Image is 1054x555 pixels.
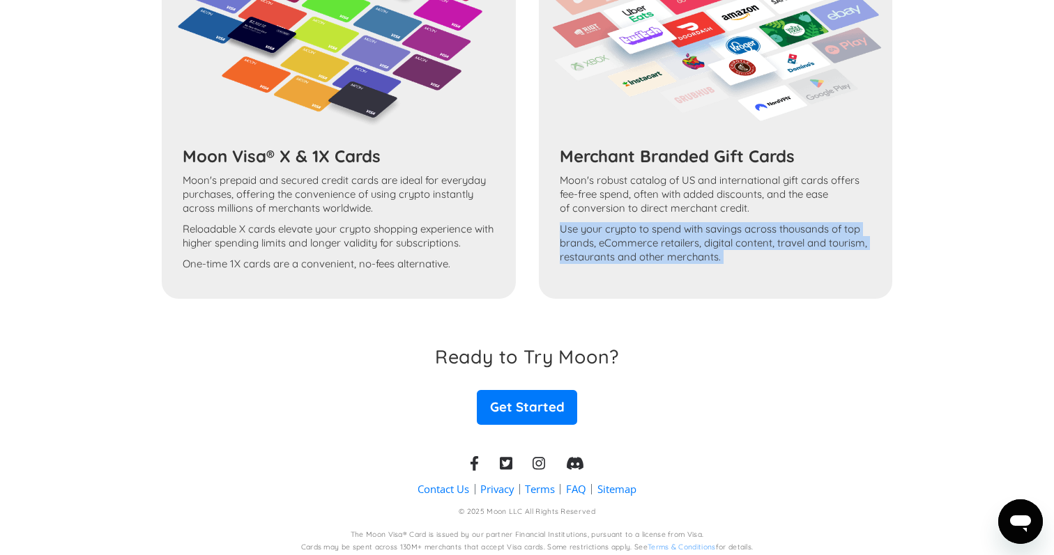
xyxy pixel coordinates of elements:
[525,482,555,497] a: Terms
[301,542,754,553] div: Cards may be spent across 130M+ merchants that accept Visa cards. Some restrictions apply. See fo...
[566,482,586,497] a: FAQ
[597,482,636,497] a: Sitemap
[477,390,577,425] a: Get Started
[459,507,595,517] div: © 2025 Moon LLC All Rights Reserved
[560,146,871,166] h3: Merchant Branded Gift Cards
[560,173,871,215] p: Moon's robust catalog of US and international gift cards offers fee-free spend, often with added ...
[351,530,704,540] div: The Moon Visa® Card is issued by our partner Financial Institutions, pursuant to a license from V...
[435,345,619,368] h3: Ready to Try Moon?
[560,222,871,264] p: Use your crypto to spend with savings across thousands of top brands, eCommerce retailers, digita...
[998,499,1043,544] iframe: Button to launch messaging window
[648,542,716,552] a: Terms & Conditions
[418,482,469,497] a: Contact Us
[480,482,514,497] a: Privacy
